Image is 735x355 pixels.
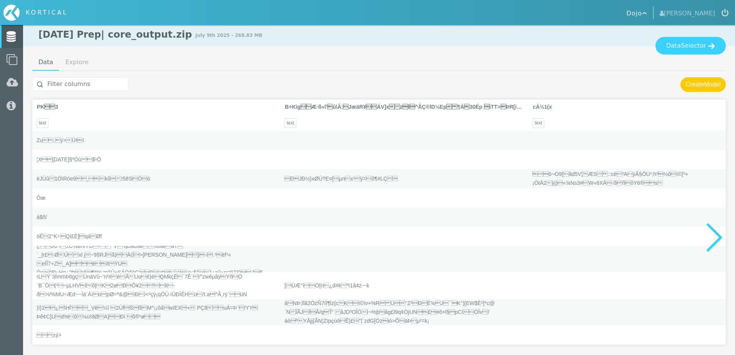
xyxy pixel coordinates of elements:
[722,9,728,17] img: icon-logout.svg
[23,23,735,46] h1: [DATE] Prep
[59,55,95,70] a: Explore
[681,41,706,50] span: Selector
[642,12,647,15] img: icon-arrow--selector--white.svg
[32,55,59,71] a: Data
[708,43,715,49] img: icon-arrow--light.svg
[3,5,74,21] a: KORTICAL
[622,6,654,19] button: Dojo
[26,8,68,17] div: KORTICAL
[3,5,74,21] div: Home
[3,5,20,21] img: icon-kortical.svg
[660,7,715,18] span: [PERSON_NAME]
[655,37,726,55] button: DataSelector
